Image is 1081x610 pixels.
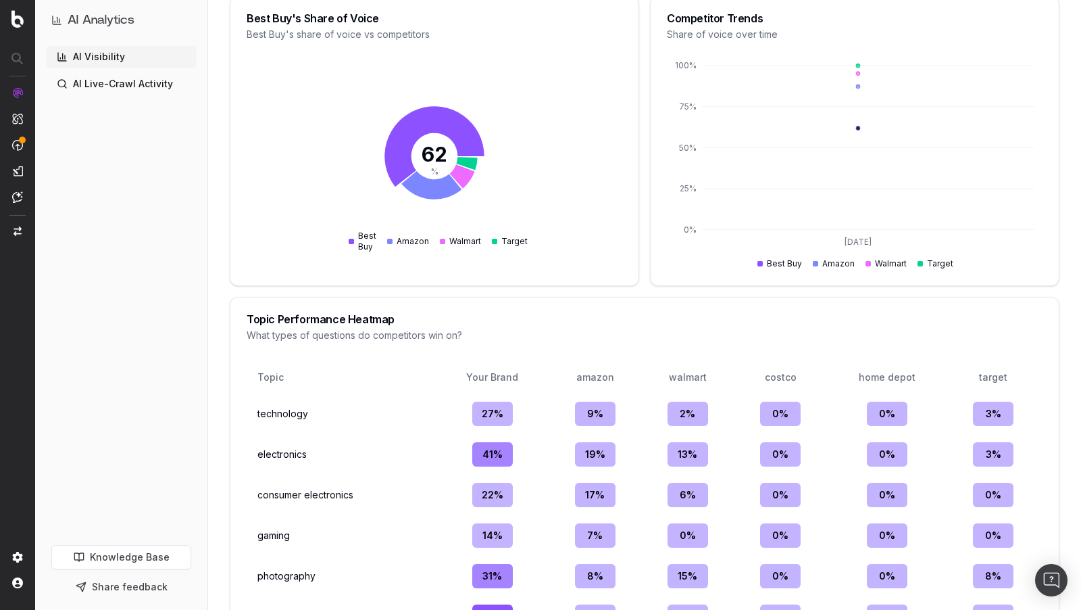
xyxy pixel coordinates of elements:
td: gaming [252,518,434,553]
tspan: 75% [679,101,697,112]
div: 0 % [760,564,801,588]
div: Amazon [387,236,429,247]
td: electronics [252,437,434,472]
a: AI Visibility [46,46,197,68]
img: Botify logo [11,10,24,28]
tspan: [DATE] [845,237,872,247]
tspan: % [431,167,438,177]
div: Topic Performance Heatmap [247,314,1042,325]
div: 0 % [760,442,801,467]
tspan: 50% [679,143,697,153]
div: Best Buy [757,258,802,269]
div: target [955,371,1032,384]
div: 27 % [472,402,513,426]
img: Assist [12,191,23,203]
div: Open Intercom Messenger [1035,564,1067,596]
div: 0 % [867,402,907,426]
div: Share of voice over time [667,28,1042,41]
img: Activation [12,139,23,151]
div: 0 % [867,483,907,507]
a: Knowledge Base [51,545,191,569]
tspan: 62 [422,143,447,167]
div: Walmart [865,258,907,269]
div: Competitor Trends [667,13,1042,24]
div: 41 % [472,442,513,467]
div: 2 % [668,402,708,426]
td: consumer electronics [252,477,434,513]
tspan: 25% [680,183,697,193]
div: 31 % [472,564,513,588]
div: 17 % [575,483,615,507]
div: 13 % [668,442,708,467]
div: Your Brand [445,371,540,384]
div: What types of questions do competitors win on? [247,329,1042,342]
img: Intelligence [12,113,23,124]
div: 19 % [575,442,615,467]
div: walmart [649,371,726,384]
div: home depot [835,371,939,384]
div: Best Buy [349,231,376,252]
div: 14 % [472,523,513,548]
div: 0 % [760,523,801,548]
div: 0 % [867,523,907,548]
img: My account [12,578,23,588]
div: Walmart [440,236,481,247]
div: 6 % [668,483,708,507]
div: costco [742,371,818,384]
div: 0 % [973,483,1013,507]
button: AI Analytics [51,11,191,30]
div: Best Buy's Share of Voice [247,13,622,24]
div: Best Buy's share of voice vs competitors [247,28,622,41]
div: 0 % [760,402,801,426]
img: Setting [12,552,23,563]
tspan: 0% [684,225,697,235]
div: 0 % [973,523,1013,548]
img: Studio [12,166,23,177]
div: 3 % [973,402,1013,426]
div: 8 % [973,564,1013,588]
div: 0 % [760,483,801,507]
div: 0 % [867,564,907,588]
div: 0 % [867,442,907,467]
div: 8 % [575,564,615,588]
div: Topic [257,371,301,384]
div: Amazon [813,258,855,269]
div: 7 % [575,523,615,548]
div: 15 % [668,564,708,588]
div: amazon [557,371,633,384]
a: AI Live-Crawl Activity [46,73,197,95]
div: Target [917,258,953,269]
td: technology [252,396,434,431]
div: 3 % [973,442,1013,467]
h1: AI Analytics [68,11,134,30]
img: Switch project [14,227,22,236]
img: Analytics [12,87,23,98]
div: 9 % [575,402,615,426]
td: photography [252,559,434,594]
div: Target [492,236,528,247]
button: Share feedback [51,575,191,599]
div: 0 % [668,523,708,548]
div: 22 % [472,483,513,507]
tspan: 100% [675,60,697,70]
